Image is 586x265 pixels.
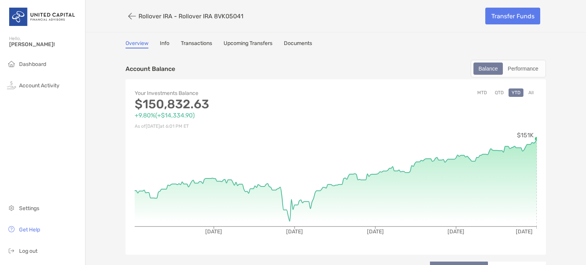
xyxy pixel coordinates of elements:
[160,40,169,48] a: Info
[509,88,523,97] button: YTD
[7,203,16,212] img: settings icon
[474,88,490,97] button: MTD
[517,132,534,139] tspan: $151K
[135,100,336,109] p: $150,832.63
[126,64,175,74] p: Account Balance
[9,41,80,48] span: [PERSON_NAME]!
[19,248,37,254] span: Log out
[205,228,222,235] tspan: [DATE]
[7,246,16,255] img: logout icon
[126,40,148,48] a: Overview
[485,8,540,24] a: Transfer Funds
[7,80,16,90] img: activity icon
[135,88,336,98] p: Your Investments Balance
[138,13,243,20] p: Rollover IRA - Rollover IRA 8VK05041
[448,228,464,235] tspan: [DATE]
[525,88,537,97] button: All
[367,228,384,235] tspan: [DATE]
[492,88,507,97] button: QTD
[135,111,336,120] p: +9.80% ( +$14,334.90 )
[7,59,16,68] img: household icon
[19,61,46,67] span: Dashboard
[286,228,303,235] tspan: [DATE]
[224,40,272,48] a: Upcoming Transfers
[516,228,533,235] tspan: [DATE]
[9,3,76,31] img: United Capital Logo
[19,226,40,233] span: Get Help
[135,122,336,131] p: As of [DATE] at 6:01 PM ET
[284,40,312,48] a: Documents
[471,60,546,77] div: segmented control
[7,225,16,234] img: get-help icon
[19,205,39,212] span: Settings
[504,63,543,74] div: Performance
[181,40,212,48] a: Transactions
[19,82,60,89] span: Account Activity
[474,63,502,74] div: Balance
